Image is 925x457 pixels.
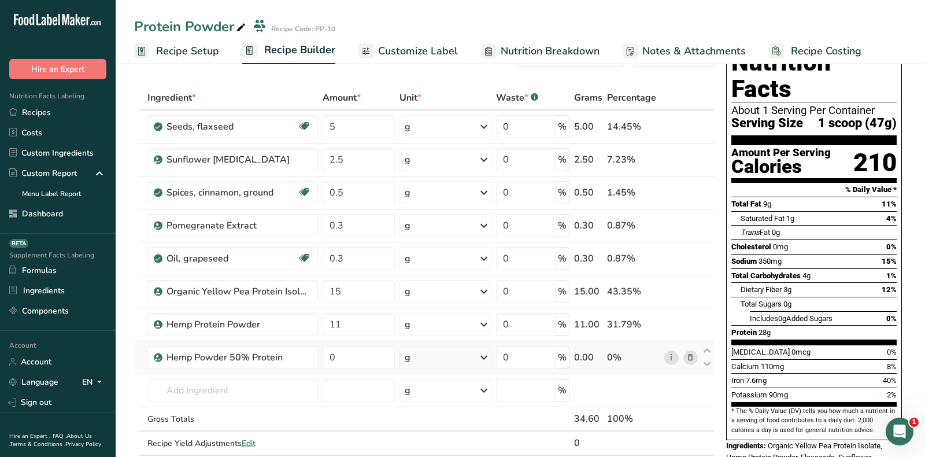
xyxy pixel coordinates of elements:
span: 28g [758,328,771,337]
span: 12% [882,285,897,294]
div: 34.60 [574,412,602,426]
span: Home [17,379,40,388]
span: Total Carbohydrates [731,271,801,280]
span: News [191,379,213,388]
div: 0.30 [574,219,602,233]
span: 350mg [758,257,782,266]
span: 1 [909,418,919,427]
span: Protein [731,328,757,337]
a: Recipe Setup [134,38,219,64]
div: 0.00 [574,351,602,364]
div: g [405,351,410,364]
span: Can't find the answer you're looking for? Speak to us on Chat! [41,254,293,263]
div: Sunflower [MEDICAL_DATA] [166,153,311,167]
span: Dietary Fiber [741,285,782,294]
div: Seeds, flaxseed [166,120,297,134]
div: • [DATE] [63,265,95,277]
span: Messages [64,379,109,388]
span: [MEDICAL_DATA] [731,348,790,356]
span: Recipe Builder [264,42,335,58]
span: 0% [886,314,897,323]
div: 7.23% [607,153,660,167]
div: 0 [574,436,602,450]
img: Profile image for Rana [13,296,36,319]
button: Messages [58,351,116,397]
div: 15.00 [574,285,602,298]
img: Rana avatar [17,212,31,226]
div: 0.87% [607,219,660,233]
h1: Messages [86,5,148,24]
span: Need expert help with your labels? Let’s chat and see how we can assist! [41,168,338,178]
div: g [405,153,410,167]
span: Recipe Setup [156,43,219,59]
div: BETA [9,239,28,248]
div: • [DATE] [63,137,95,149]
div: Hemp Protein Powder [166,318,311,331]
a: Terms & Conditions . [10,440,65,448]
span: Saturated Fat [741,214,785,223]
span: Can't find the answer you're looking for? Speak to us on Chat! [41,40,293,49]
div: • [DATE] [110,308,143,320]
span: 0% [886,242,897,251]
span: Grams [574,91,602,105]
div: Custom Report [9,167,77,179]
span: Calcium [731,362,759,371]
span: Sodium [731,257,757,266]
span: 0mcg [791,348,811,356]
a: Language [9,372,58,392]
a: Hire an Expert . [9,432,50,440]
span: Ingredients: [726,441,766,450]
a: i [664,351,679,365]
div: 11.00 [574,318,602,331]
span: 0g [778,314,786,323]
div: 1.45% [607,186,660,200]
i: Trans [741,228,760,237]
span: Potassium [731,390,767,399]
span: 0g [772,228,780,237]
span: 3g [783,285,791,294]
div: g [405,252,410,266]
a: Privacy Policy [65,440,101,448]
div: 43.35% [607,285,660,298]
section: * The % Daily Value (DV) tells you how much a nutrient in a serving of food contributes to a dail... [731,407,897,435]
span: Hi Reem Just checking in! How’s everything going with FLM so far? If you’ve got any questions or ... [41,297,619,306]
button: Help [116,351,173,397]
div: g [405,285,410,298]
span: Ingredient [147,91,196,105]
img: Reem avatar [21,221,35,235]
div: g [405,186,410,200]
div: Food [41,51,61,63]
div: Pomegranate Extract [166,219,311,233]
span: Iron [731,376,744,385]
div: Recipe Code: PP-10 [271,24,335,34]
span: Edit [242,438,256,449]
span: Need expert help with your labels? Let’s chat and see how we can assist! [38,211,335,220]
div: Profile image for Food [13,253,36,277]
span: 4g [802,271,811,280]
span: 1g [786,214,794,223]
div: g [405,384,410,397]
div: • [DATE] [63,94,95,106]
div: • [DATE] [63,51,95,63]
div: Protein Powder [134,16,248,37]
button: Send us a message [53,315,178,338]
a: Recipe Costing [769,38,861,64]
a: Recipe Builder [242,37,335,65]
span: 8% [887,362,897,371]
div: Waste [496,91,538,105]
span: Can't find the answer you're looking for? Speak to us on Chat! [41,83,293,92]
div: 0.30 [574,252,602,266]
span: Can't find the answer you're looking for? Speak to us on Chat! [41,340,293,349]
span: 1% [886,271,897,280]
div: Hemp Powder 50% Protein [166,351,311,364]
span: Includes Added Sugars [750,314,832,323]
a: Customize Label [358,38,458,64]
div: Amount Per Serving [731,148,831,159]
span: Can't find the answer you're looking for? Speak to us on Chat! [41,126,293,135]
div: Profile image for Food [13,168,36,191]
div: About 1 Serving Per Container [731,105,897,116]
span: Nutrition Breakdown [501,43,600,59]
button: News [173,351,231,397]
div: Food Label Maker, Inc. [38,222,129,234]
span: 7.6mg [746,376,767,385]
